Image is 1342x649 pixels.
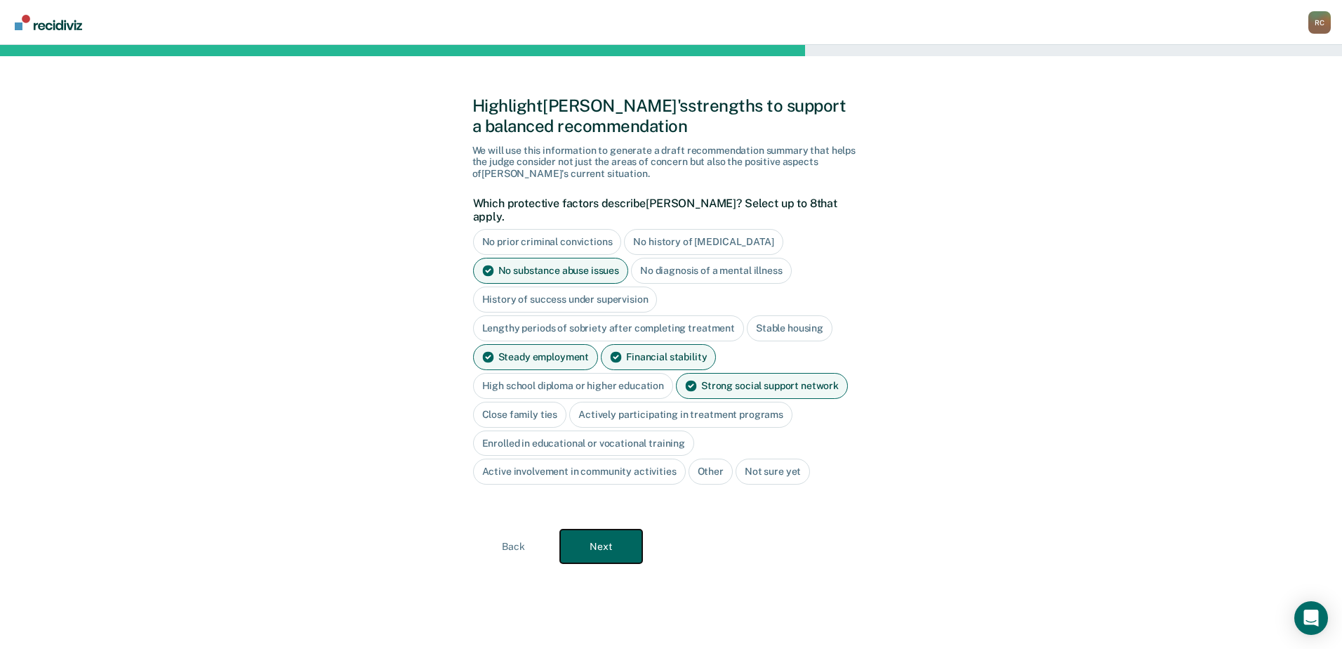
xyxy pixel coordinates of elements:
[472,96,870,136] div: Highlight [PERSON_NAME]'s strengths to support a balanced recommendation
[736,459,810,485] div: Not sure yet
[676,373,848,399] div: Strong social support network
[473,373,674,399] div: High school diploma or higher education
[631,258,792,284] div: No diagnosis of a mental illness
[569,402,792,428] div: Actively participating in treatment programs
[624,229,783,255] div: No history of [MEDICAL_DATA]
[472,530,554,563] button: Back
[473,287,658,313] div: History of success under supervision
[473,459,686,485] div: Active involvement in community activities
[1308,11,1331,34] button: Profile dropdown button
[473,315,744,341] div: Lengthy periods of sobriety after completing treatment
[473,344,599,370] div: Steady employment
[15,15,82,30] img: Recidiviz
[560,530,642,563] button: Next
[473,197,863,223] label: Which protective factors describe [PERSON_NAME] ? Select up to 8 that apply.
[473,229,622,255] div: No prior criminal convictions
[689,459,733,485] div: Other
[472,145,870,180] div: We will use this information to generate a draft recommendation summary that helps the judge cons...
[747,315,832,341] div: Stable housing
[473,431,695,457] div: Enrolled in educational or vocational training
[473,258,629,284] div: No substance abuse issues
[1308,11,1331,34] div: R C
[473,402,567,428] div: Close family ties
[601,344,716,370] div: Financial stability
[1294,601,1328,635] div: Open Intercom Messenger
